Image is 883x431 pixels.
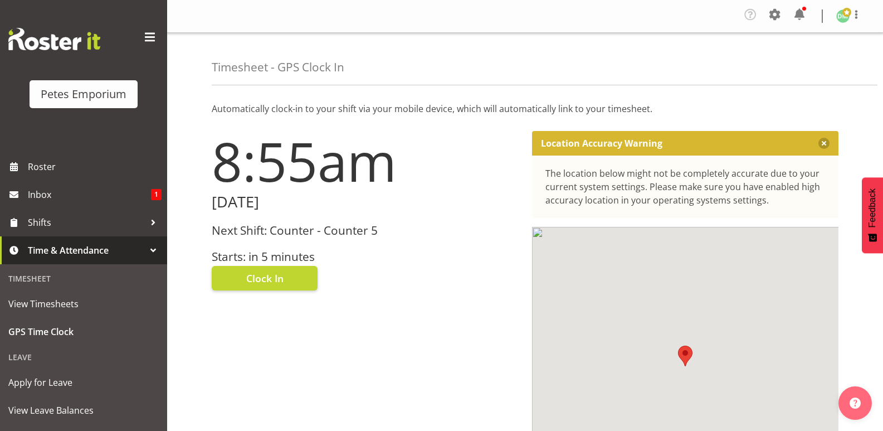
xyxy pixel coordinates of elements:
div: Petes Emporium [41,86,126,103]
span: Time & Attendance [28,242,145,259]
span: Inbox [28,186,151,203]
h3: Next Shift: Counter - Counter 5 [212,224,519,237]
button: Feedback - Show survey [862,177,883,253]
img: Rosterit website logo [8,28,100,50]
span: 1 [151,189,162,200]
a: View Timesheets [3,290,164,318]
span: Shifts [28,214,145,231]
h3: Starts: in 5 minutes [212,250,519,263]
span: Apply for Leave [8,374,159,391]
span: Roster [28,158,162,175]
span: GPS Time Clock [8,323,159,340]
p: Location Accuracy Warning [541,138,662,149]
img: david-mcauley697.jpg [836,9,850,23]
span: View Leave Balances [8,402,159,419]
span: Feedback [867,188,877,227]
div: Timesheet [3,267,164,290]
button: Close message [818,138,830,149]
div: Leave [3,346,164,369]
p: Automatically clock-in to your shift via your mobile device, which will automatically link to you... [212,102,838,115]
h4: Timesheet - GPS Clock In [212,61,344,74]
span: Clock In [246,271,284,285]
a: View Leave Balances [3,396,164,424]
img: help-xxl-2.png [850,398,861,409]
button: Clock In [212,266,318,290]
h2: [DATE] [212,193,519,211]
span: View Timesheets [8,296,159,312]
div: The location below might not be completely accurate due to your current system settings. Please m... [545,167,826,207]
a: Apply for Leave [3,369,164,396]
a: GPS Time Clock [3,318,164,346]
h1: 8:55am [212,131,519,191]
